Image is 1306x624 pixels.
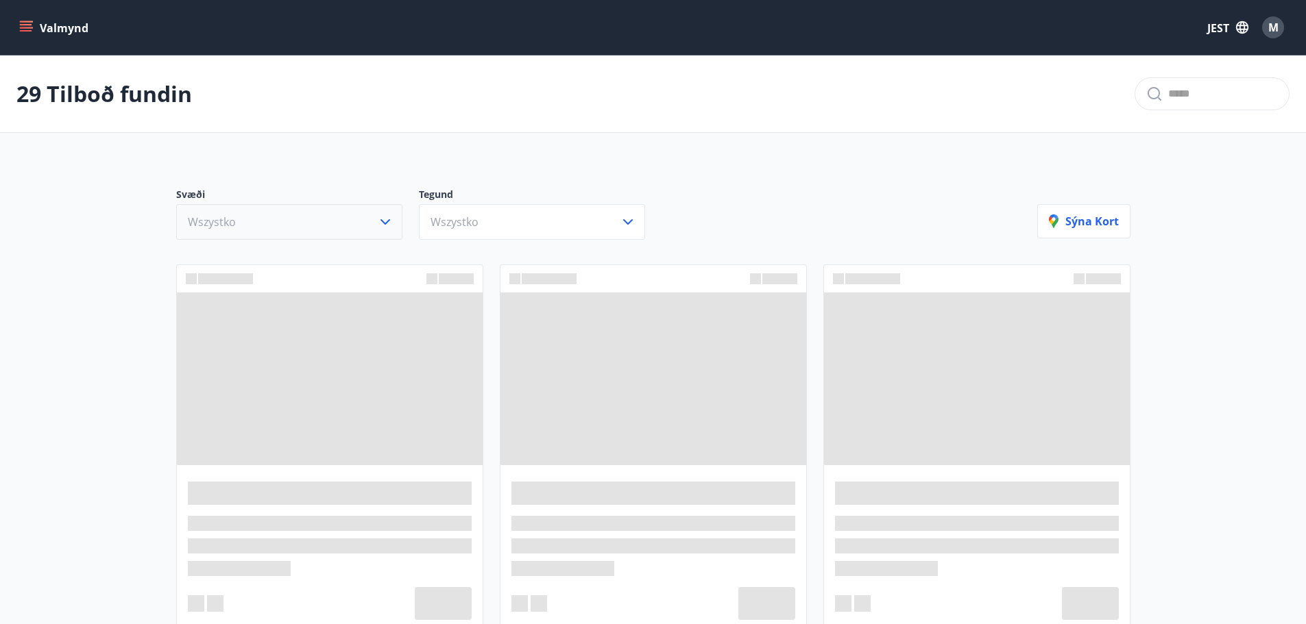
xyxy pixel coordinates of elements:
p: 29 Tilboð fundin [16,79,192,109]
button: M [1257,11,1290,44]
font: JEST [1207,21,1229,36]
font: M [1268,20,1279,35]
font: Wszystko [431,214,479,229]
font: Sýna kort [1065,214,1119,229]
font: Svæði [176,188,205,201]
font: Wszystko [188,214,236,229]
button: Wszystko [176,204,402,240]
button: Wszystko [419,204,645,240]
button: Sýna kort [1037,204,1130,238]
button: menu [16,15,94,40]
font: Valmynd [40,21,88,36]
button: JEST [1202,14,1254,40]
font: Tegund [419,188,453,201]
